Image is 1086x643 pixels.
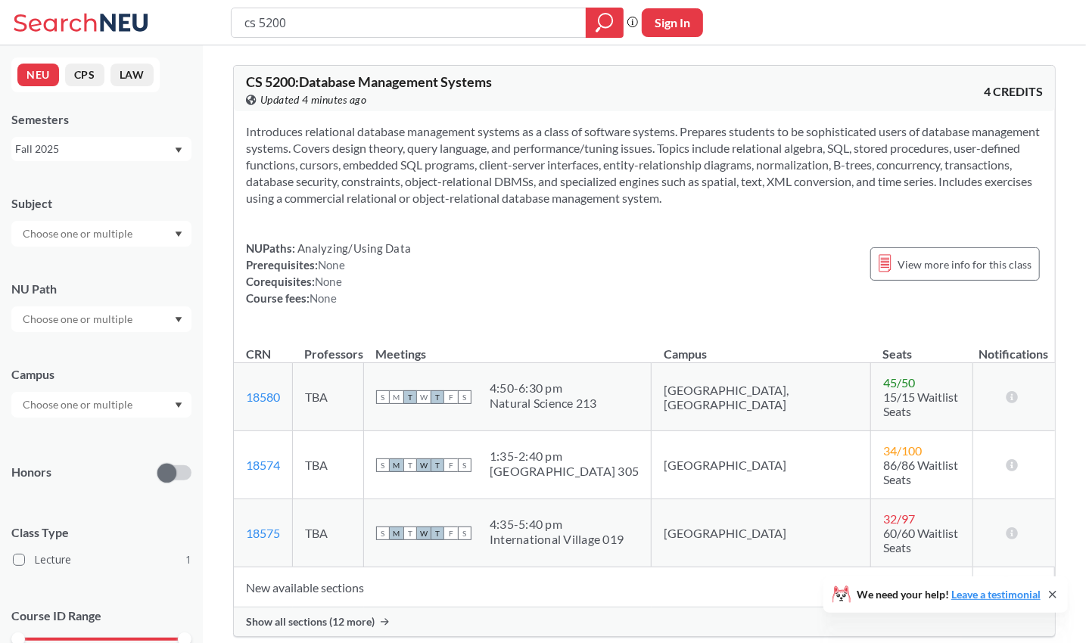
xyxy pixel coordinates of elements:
[11,281,191,297] div: NU Path
[403,458,417,472] span: T
[458,458,471,472] span: S
[376,527,390,540] span: S
[984,83,1043,100] span: 4 CREDITS
[246,390,280,404] a: 18580
[652,499,871,567] td: [GEOGRAPHIC_DATA]
[403,527,417,540] span: T
[234,607,1055,636] div: Show all sections (12 more)
[246,526,280,540] a: 18575
[11,195,191,212] div: Subject
[417,458,431,472] span: W
[246,240,411,306] div: NUPaths: Prerequisites: Corequisites: Course fees:
[65,64,104,86] button: CPS
[110,64,154,86] button: LAW
[246,615,375,629] span: Show all sections (12 more)
[11,137,191,161] div: Fall 2025Dropdown arrow
[652,363,871,431] td: [GEOGRAPHIC_DATA], [GEOGRAPHIC_DATA]
[458,390,471,404] span: S
[315,275,342,288] span: None
[234,567,972,607] td: New available sections
[11,306,191,332] div: Dropdown arrow
[15,396,142,414] input: Choose one or multiple
[293,431,364,499] td: TBA
[15,310,142,328] input: Choose one or multiple
[260,92,367,108] span: Updated 4 minutes ago
[293,499,364,567] td: TBA
[390,390,403,404] span: M
[642,8,703,37] button: Sign In
[490,517,624,532] div: 4:35 - 5:40 pm
[390,458,403,472] span: M
[490,449,639,464] div: 1:35 - 2:40 pm
[431,390,444,404] span: T
[11,221,191,247] div: Dropdown arrow
[390,527,403,540] span: M
[431,458,444,472] span: T
[596,12,614,33] svg: magnifying glass
[246,73,492,90] span: CS 5200 : Database Management Systems
[175,148,182,154] svg: Dropdown arrow
[883,375,915,390] span: 45 / 50
[458,527,471,540] span: S
[11,366,191,383] div: Campus
[13,550,191,570] label: Lecture
[318,258,345,272] span: None
[17,64,59,86] button: NEU
[376,458,390,472] span: S
[444,458,458,472] span: F
[883,390,958,418] span: 15/15 Waitlist Seats
[490,464,639,479] div: [GEOGRAPHIC_DATA] 305
[246,458,280,472] a: 18574
[11,111,191,128] div: Semesters
[490,381,597,396] div: 4:50 - 6:30 pm
[883,511,915,526] span: 32 / 97
[444,527,458,540] span: F
[883,443,922,458] span: 34 / 100
[972,331,1054,363] th: Notifications
[293,331,364,363] th: Professors
[185,551,191,568] span: 1
[586,8,624,38] div: magnifying glass
[417,527,431,540] span: W
[175,402,182,408] svg: Dropdown arrow
[364,331,652,363] th: Meetings
[951,588,1041,601] a: Leave a testimonial
[871,331,972,363] th: Seats
[246,346,271,362] div: CRN
[11,524,191,541] span: Class Type
[15,225,142,243] input: Choose one or multiple
[175,231,182,238] svg: Dropdown arrow
[246,123,1043,207] section: Introduces relational database management systems as a class of software systems. Prepares studen...
[175,317,182,323] svg: Dropdown arrow
[883,458,958,486] span: 86/86 Waitlist Seats
[490,532,624,547] div: International Village 019
[11,607,191,625] p: Course ID Range
[376,390,390,404] span: S
[652,431,871,499] td: [GEOGRAPHIC_DATA]
[857,589,1041,600] span: We need your help!
[444,390,458,404] span: F
[898,255,1032,274] span: View more info for this class
[293,363,364,431] td: TBA
[403,390,417,404] span: T
[883,526,958,554] span: 60/60 Waitlist Seats
[15,141,173,157] div: Fall 2025
[295,241,411,255] span: Analyzing/Using Data
[417,390,431,404] span: W
[652,331,871,363] th: Campus
[11,392,191,418] div: Dropdown arrow
[11,464,51,481] p: Honors
[490,396,597,411] div: Natural Science 213
[310,291,337,305] span: None
[431,527,444,540] span: T
[243,10,575,36] input: Class, professor, course number, "phrase"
